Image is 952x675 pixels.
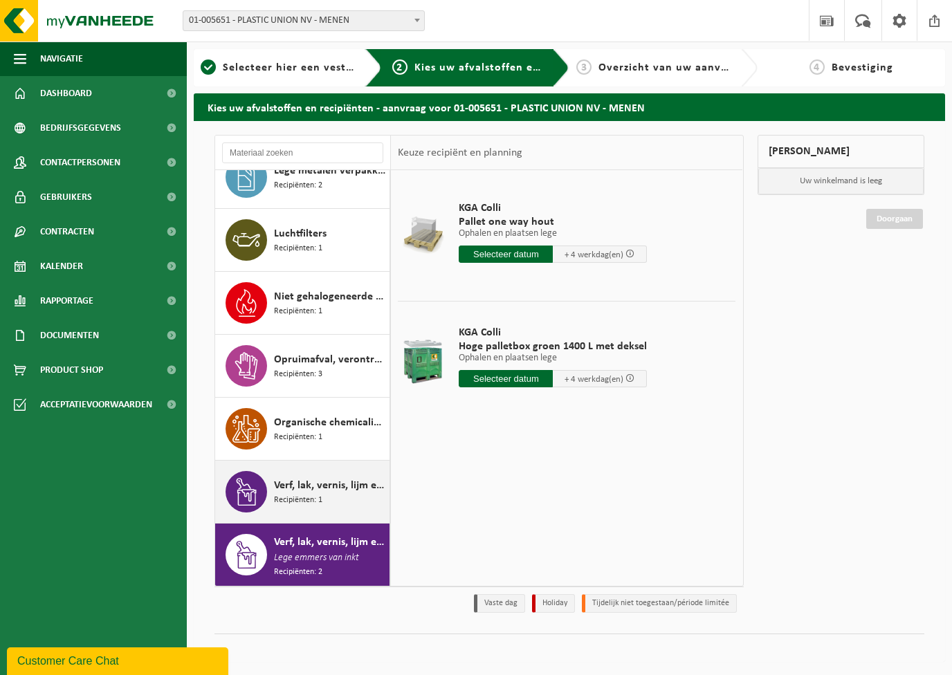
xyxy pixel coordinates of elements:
[40,387,152,422] span: Acceptatievoorwaarden
[222,142,383,163] input: Materiaal zoeken
[201,59,216,75] span: 1
[459,353,647,363] p: Ophalen en plaatsen lege
[40,214,94,249] span: Contracten
[40,284,93,318] span: Rapportage
[40,145,120,180] span: Contactpersonen
[215,209,390,272] button: Luchtfilters Recipiënten: 1
[459,326,647,340] span: KGA Colli
[391,136,529,170] div: Keuze recipiënt en planning
[215,524,390,589] button: Verf, lak, vernis, lijm en inkt, industrieel in kleinverpakking Lege emmers van inkt Recipiënten: 2
[758,135,925,168] div: [PERSON_NAME]
[459,229,647,239] p: Ophalen en plaatsen lege
[474,594,525,613] li: Vaste dag
[274,288,386,305] span: Niet gehalogeneerde solventen - hoogcalorisch in kleinverpakking
[215,272,390,335] button: Niet gehalogeneerde solventen - hoogcalorisch in kleinverpakking Recipiënten: 1
[274,305,322,318] span: Recipiënten: 1
[758,168,924,194] p: Uw winkelmand is leeg
[274,431,322,444] span: Recipiënten: 1
[565,250,623,259] span: + 4 werkdag(en)
[40,353,103,387] span: Product Shop
[215,461,390,524] button: Verf, lak, vernis, lijm en inkt, industrieel in IBC Recipiënten: 1
[274,368,322,381] span: Recipiënten: 3
[215,335,390,398] button: Opruimafval, verontreinigd, ontvlambaar Recipiënten: 3
[459,201,647,215] span: KGA Colli
[582,594,737,613] li: Tijdelijk niet toegestaan/période limitée
[274,477,386,494] span: Verf, lak, vernis, lijm en inkt, industrieel in IBC
[274,242,322,255] span: Recipiënten: 1
[274,414,386,431] span: Organische chemicaliën niet gevaarlijk, vloeibaar in kleinverpakking
[40,111,121,145] span: Bedrijfsgegevens
[414,62,605,73] span: Kies uw afvalstoffen en recipiënten
[201,59,354,76] a: 1Selecteer hier een vestiging
[532,594,575,613] li: Holiday
[809,59,825,75] span: 4
[565,375,623,384] span: + 4 werkdag(en)
[576,59,592,75] span: 3
[274,163,386,179] span: Lege metalen verpakkingen van verf en/of inkt (schraapschoon)
[40,76,92,111] span: Dashboard
[459,340,647,353] span: Hoge palletbox groen 1400 L met deksel
[832,62,893,73] span: Bevestiging
[215,146,390,209] button: Lege metalen verpakkingen van verf en/of inkt (schraapschoon) Recipiënten: 2
[194,93,945,120] h2: Kies uw afvalstoffen en recipiënten - aanvraag voor 01-005651 - PLASTIC UNION NV - MENEN
[223,62,372,73] span: Selecteer hier een vestiging
[40,318,99,353] span: Documenten
[459,215,647,229] span: Pallet one way hout
[866,209,923,229] a: Doorgaan
[7,645,231,675] iframe: chat widget
[183,10,425,31] span: 01-005651 - PLASTIC UNION NV - MENEN
[274,534,386,551] span: Verf, lak, vernis, lijm en inkt, industrieel in kleinverpakking
[274,225,327,242] span: Luchtfilters
[459,370,553,387] input: Selecteer datum
[40,41,83,76] span: Navigatie
[274,494,322,507] span: Recipiënten: 1
[183,11,424,30] span: 01-005651 - PLASTIC UNION NV - MENEN
[40,180,92,214] span: Gebruikers
[40,249,83,284] span: Kalender
[392,59,408,75] span: 2
[459,246,553,263] input: Selecteer datum
[274,551,359,566] span: Lege emmers van inkt
[598,62,744,73] span: Overzicht van uw aanvraag
[215,398,390,461] button: Organische chemicaliën niet gevaarlijk, vloeibaar in kleinverpakking Recipiënten: 1
[274,351,386,368] span: Opruimafval, verontreinigd, ontvlambaar
[274,179,322,192] span: Recipiënten: 2
[274,566,322,579] span: Recipiënten: 2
